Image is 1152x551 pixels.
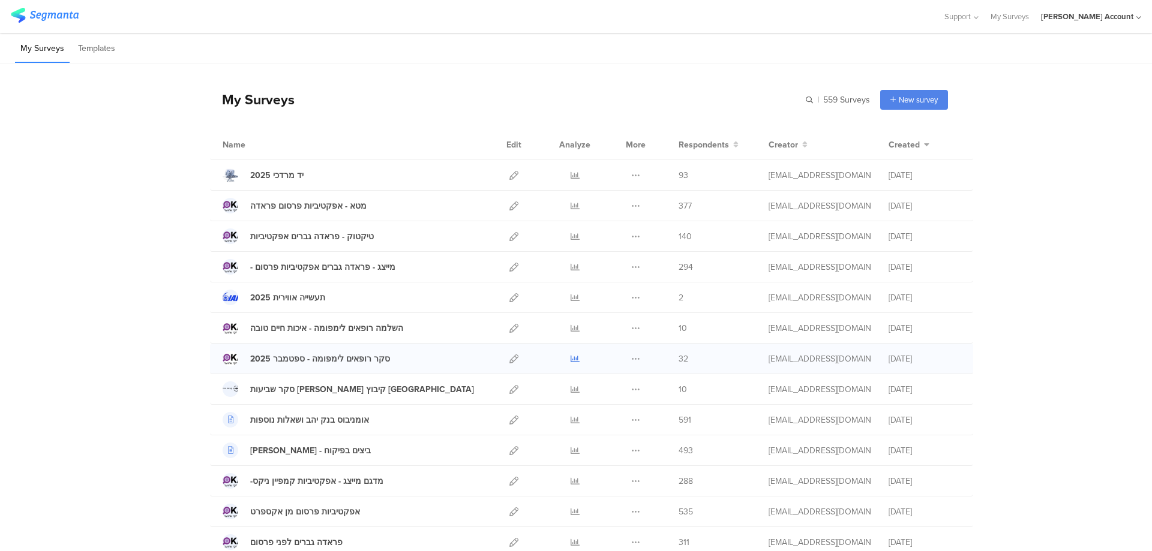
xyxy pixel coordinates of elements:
[679,138,739,151] button: Respondents
[679,383,687,396] span: 10
[250,291,325,304] div: תעשייה אווירית 2025
[679,414,691,426] span: 591
[250,169,304,182] div: יד מרדכי 2025
[889,475,961,487] div: [DATE]
[889,383,961,396] div: [DATE]
[889,444,961,457] div: [DATE]
[11,8,79,23] img: segmanta logo
[679,475,693,487] span: 288
[889,291,961,304] div: [DATE]
[557,130,593,159] div: Analyze
[250,200,367,212] div: מטא - אפקטיביות פרסום פראדה
[889,536,961,549] div: [DATE]
[223,381,474,397] a: סקר שביעות [PERSON_NAME] קיבוץ [GEOGRAPHIC_DATA]
[679,291,683,304] span: 2
[679,261,693,273] span: 294
[679,353,688,365] span: 32
[889,138,920,151] span: Created
[769,414,871,426] div: miri@miridikman.co.il
[679,200,692,212] span: 377
[889,353,961,365] div: [DATE]
[679,444,693,457] span: 493
[769,505,871,518] div: miri@miridikman.co.il
[889,322,961,335] div: [DATE]
[223,228,374,244] a: טיקטוק - פראדה גברים אפקטיביות
[223,167,304,183] a: יד מרדכי 2025
[889,138,929,151] button: Created
[223,290,325,305] a: תעשייה אווירית 2025
[769,138,808,151] button: Creator
[769,169,871,182] div: miri@miridikman.co.il
[250,353,390,365] div: סקר רופאים לימפומה - ספטמבר 2025
[250,444,371,457] div: אסף פינק - ביצים בפיקוח
[223,259,395,275] a: - מייצג - פראדה גברים אפקטיביות פרסום
[250,383,474,396] div: סקר שביעות רצון קיבוץ כנרת
[223,534,343,550] a: פראדה גברים לפני פרסום
[944,11,971,22] span: Support
[889,261,961,273] div: [DATE]
[210,89,295,110] div: My Surveys
[889,505,961,518] div: [DATE]
[250,414,369,426] div: אומניבוס בנק יהב ושאלות נוספות
[1041,11,1133,22] div: [PERSON_NAME] Account
[223,198,367,213] a: מטא - אפקטיביות פרסום פראדה
[769,444,871,457] div: miri@miridikman.co.il
[223,412,369,427] a: אומניבוס בנק יהב ושאלות נוספות
[250,261,395,273] div: - מייצג - פראדה גברים אפקטיביות פרסום
[769,261,871,273] div: miri@miridikman.co.il
[769,200,871,212] div: miri@miridikman.co.il
[623,130,649,159] div: More
[15,35,70,63] li: My Surveys
[679,536,689,549] span: 311
[501,130,527,159] div: Edit
[769,353,871,365] div: miri@miridikman.co.il
[223,504,360,519] a: אפקטיביות פרסום מן אקספרט
[889,200,961,212] div: [DATE]
[679,322,687,335] span: 10
[889,230,961,243] div: [DATE]
[769,322,871,335] div: miri@miridikman.co.il
[769,138,798,151] span: Creator
[899,94,938,106] span: New survey
[223,138,295,151] div: Name
[223,320,403,336] a: השלמה רופאים לימפומה - איכות חיים טובה
[769,383,871,396] div: miri@miridikman.co.il
[889,414,961,426] div: [DATE]
[889,169,961,182] div: [DATE]
[223,473,383,489] a: -מדגם מייצג - אפקטיביות קמפיין ניקס
[223,351,390,366] a: סקר רופאים לימפומה - ספטמבר 2025
[679,169,688,182] span: 93
[250,322,403,335] div: השלמה רופאים לימפומה - איכות חיים טובה
[223,442,371,458] a: [PERSON_NAME] - ביצים בפיקוח
[250,505,360,518] div: אפקטיביות פרסום מן אקספרט
[679,138,729,151] span: Respondents
[769,475,871,487] div: miri@miridikman.co.il
[823,94,870,106] span: 559 Surveys
[250,475,383,487] div: -מדגם מייצג - אפקטיביות קמפיין ניקס
[769,536,871,549] div: miri@miridikman.co.il
[73,35,121,63] li: Templates
[250,230,374,243] div: טיקטוק - פראדה גברים אפקטיביות
[769,291,871,304] div: miri@miridikman.co.il
[679,230,692,243] span: 140
[815,94,821,106] span: |
[250,536,343,549] div: פראדה גברים לפני פרסום
[679,505,693,518] span: 535
[769,230,871,243] div: miri@miridikman.co.il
